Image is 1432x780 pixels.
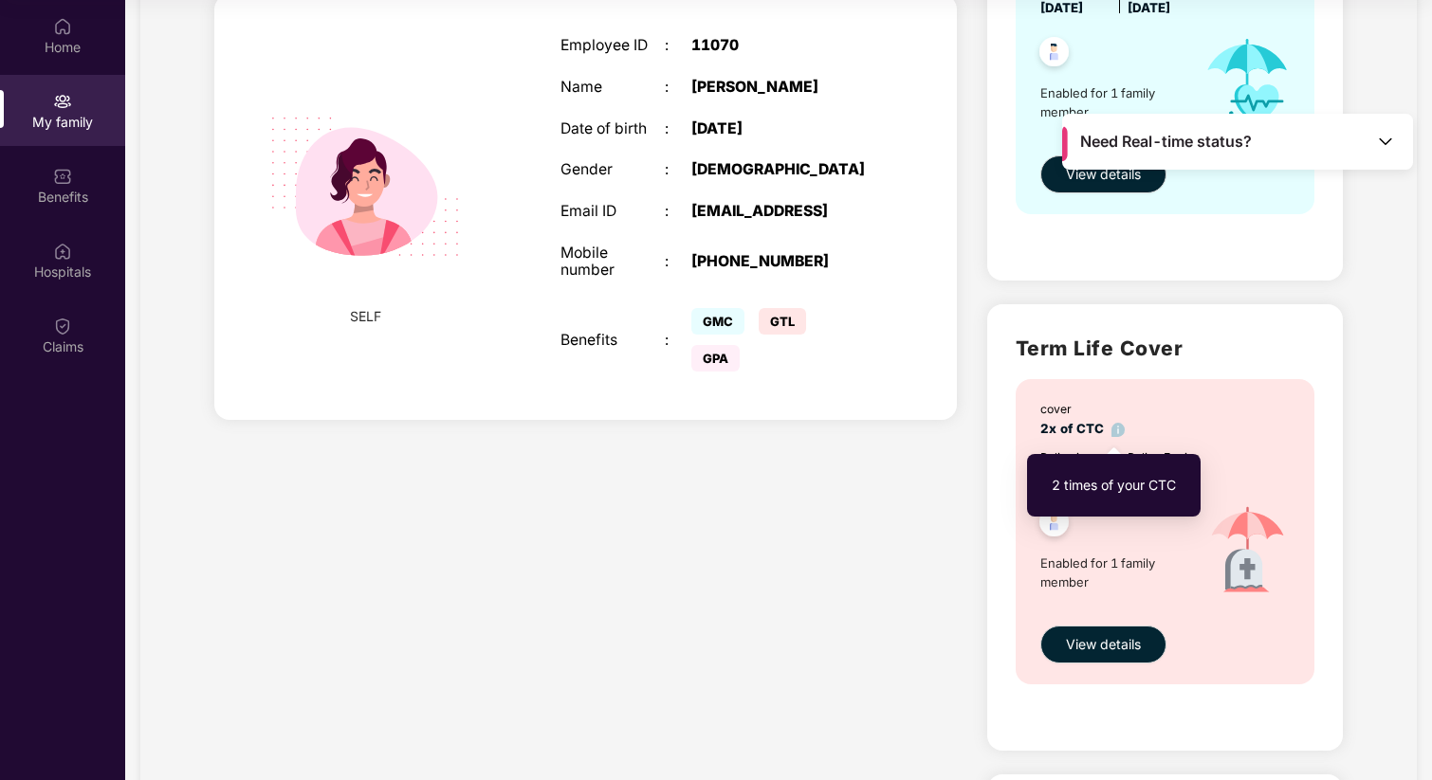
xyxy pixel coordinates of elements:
[53,242,72,261] img: svg+xml;base64,PHN2ZyBpZD0iSG9zcGl0YWxzIiB4bWxucz0iaHR0cDovL3d3dy53My5vcmcvMjAwMC9zdmciIHdpZHRoPS...
[665,203,691,221] div: :
[1040,553,1188,592] span: Enabled for 1 family member
[759,308,806,335] span: GTL
[665,332,691,350] div: :
[691,37,874,55] div: 11070
[560,245,665,280] div: Mobile number
[665,161,691,179] div: :
[560,120,665,138] div: Date of birth
[560,79,665,97] div: Name
[691,161,874,179] div: [DEMOGRAPHIC_DATA]
[1040,626,1166,663] button: View details
[665,120,691,138] div: :
[1188,488,1307,616] img: icon
[1040,421,1126,436] span: 2x of CTC
[691,345,740,372] span: GPA
[1376,132,1395,151] img: Toggle Icon
[560,203,665,221] div: Email ID
[691,120,874,138] div: [DATE]
[1040,400,1126,418] div: cover
[560,332,665,350] div: Benefits
[1016,333,1314,364] h2: Term Life Cover
[1040,83,1188,122] span: Enabled for 1 family member
[665,79,691,97] div: :
[1066,164,1141,185] span: View details
[560,161,665,179] div: Gender
[1037,463,1191,507] div: 2 times of your CTC
[665,37,691,55] div: :
[560,37,665,55] div: Employee ID
[53,317,72,336] img: svg+xml;base64,PHN2ZyBpZD0iQ2xhaW0iIHhtbG5zPSJodHRwOi8vd3d3LnczLm9yZy8yMDAwL3N2ZyIgd2lkdGg9IjIwIi...
[691,79,874,97] div: [PERSON_NAME]
[1066,634,1141,655] span: View details
[53,17,72,36] img: svg+xml;base64,PHN2ZyBpZD0iSG9tZSIgeG1sbnM9Imh0dHA6Ly93d3cudzMub3JnLzIwMDAvc3ZnIiB3aWR0aD0iMjAiIG...
[691,203,874,221] div: [EMAIL_ADDRESS]
[1111,423,1126,437] img: info
[1040,155,1166,193] button: View details
[53,92,72,111] img: svg+xml;base64,PHN2ZyB3aWR0aD0iMjAiIGhlaWdodD0iMjAiIHZpZXdCb3g9IjAgMCAyMCAyMCIgZmlsbD0ibm9uZSIgeG...
[1080,132,1252,152] span: Need Real-time status?
[53,167,72,186] img: svg+xml;base64,PHN2ZyBpZD0iQmVuZWZpdHMiIHhtbG5zPSJodHRwOi8vd3d3LnczLm9yZy8yMDAwL3N2ZyIgd2lkdGg9Ij...
[691,308,744,335] span: GMC
[1188,18,1307,146] img: icon
[246,67,485,306] img: svg+xml;base64,PHN2ZyB4bWxucz0iaHR0cDovL3d3dy53My5vcmcvMjAwMC9zdmciIHdpZHRoPSIyMjQiIGhlaWdodD0iMT...
[665,253,691,271] div: :
[691,253,874,271] div: [PHONE_NUMBER]
[1031,31,1077,78] img: svg+xml;base64,PHN2ZyB4bWxucz0iaHR0cDovL3d3dy53My5vcmcvMjAwMC9zdmciIHdpZHRoPSI0OC45NDMiIGhlaWdodD...
[350,306,381,327] span: SELF
[1031,501,1077,548] img: svg+xml;base64,PHN2ZyB4bWxucz0iaHR0cDovL3d3dy53My5vcmcvMjAwMC9zdmciIHdpZHRoPSI0OC45NDMiIGhlaWdodD...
